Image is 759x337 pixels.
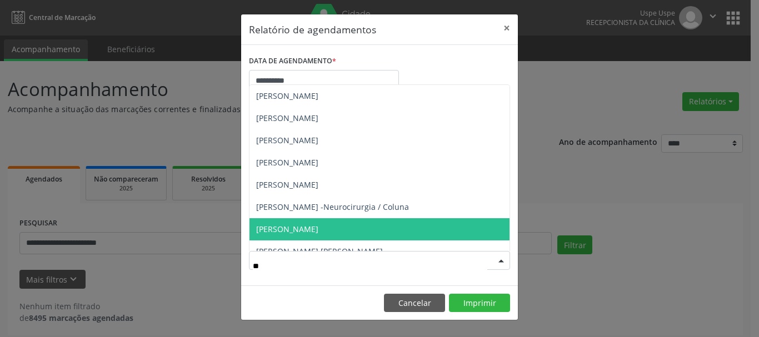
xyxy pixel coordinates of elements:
[384,294,445,313] button: Cancelar
[256,113,318,123] span: [PERSON_NAME]
[249,22,376,37] h5: Relatório de agendamentos
[256,179,318,190] span: [PERSON_NAME]
[256,246,383,256] span: [PERSON_NAME] [PERSON_NAME]
[496,14,518,42] button: Close
[256,90,318,101] span: [PERSON_NAME]
[449,294,510,313] button: Imprimir
[256,135,318,145] span: [PERSON_NAME]
[256,157,318,168] span: [PERSON_NAME]
[256,224,318,234] span: [PERSON_NAME]
[249,53,336,70] label: DATA DE AGENDAMENTO
[256,202,409,212] span: [PERSON_NAME] -Neurocirurgia / Coluna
